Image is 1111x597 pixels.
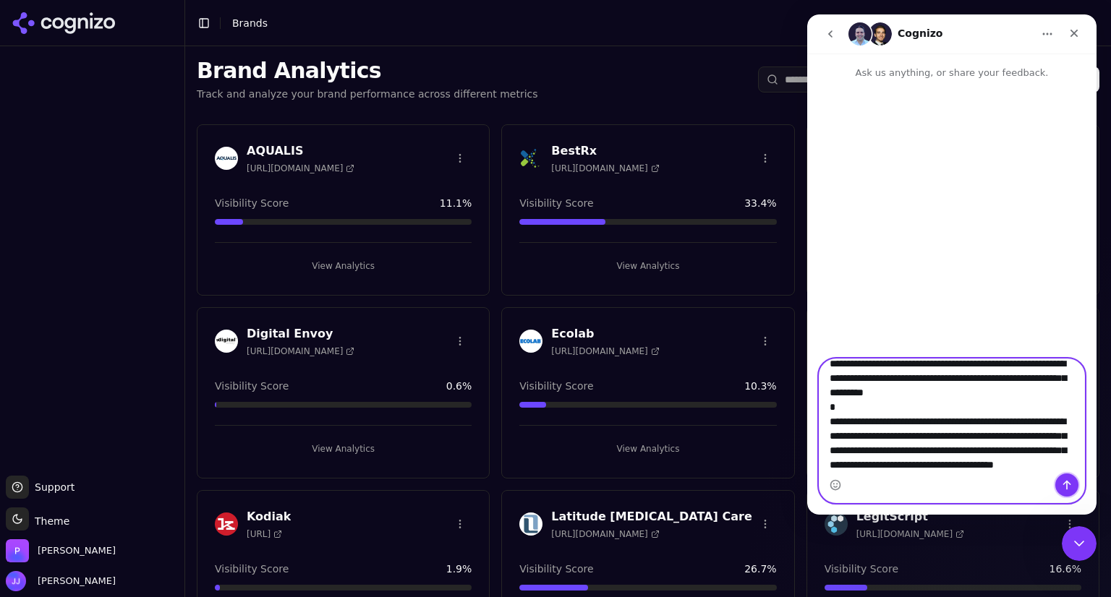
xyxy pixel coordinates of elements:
nav: breadcrumb [232,16,268,30]
img: Digital Envoy [215,330,238,353]
h3: LegitScript [856,508,964,525]
span: 11.1 % [440,196,472,210]
img: AQUALIS [215,147,238,170]
button: Open organization switcher [6,539,116,562]
h1: Brand Analytics [197,58,538,84]
img: LegitScript [825,512,848,536]
span: [PERSON_NAME] [32,575,116,588]
span: 0.6 % [446,379,472,393]
span: Theme [29,515,69,527]
button: View Analytics [215,254,472,278]
button: Open user button [6,571,116,591]
span: [URL] [247,528,282,540]
img: BestRx [519,147,542,170]
span: Brands [232,17,268,29]
h3: BestRx [551,142,659,160]
span: [URL][DOMAIN_NAME] [551,345,659,357]
span: 10.3 % [744,379,776,393]
span: Visibility Score [825,562,898,576]
span: 26.7 % [744,562,776,576]
h3: Digital Envoy [247,325,354,343]
span: Visibility Score [215,379,289,393]
span: [URL][DOMAIN_NAME] [551,528,659,540]
img: Ecolab [519,330,542,353]
p: Track and analyze your brand performance across different metrics [197,87,538,101]
span: 16.6 % [1050,562,1081,576]
button: View Analytics [519,254,776,278]
h3: AQUALIS [247,142,354,160]
iframe: Intercom live chat [807,14,1097,515]
span: [URL][DOMAIN_NAME] [247,163,354,174]
span: Perrill [38,544,116,557]
span: Visibility Score [519,196,593,210]
iframe: Intercom live chat [1062,526,1097,561]
span: Support [29,480,75,494]
span: 33.4 % [744,196,776,210]
span: [URL][DOMAIN_NAME] [551,163,659,174]
span: Visibility Score [519,562,593,576]
button: View Analytics [519,437,776,460]
span: Visibility Score [215,196,289,210]
span: Visibility Score [215,562,289,576]
span: [URL][DOMAIN_NAME] [247,345,354,357]
button: View Analytics [215,437,472,460]
img: Latitude Food Allergy Care [519,512,542,536]
span: 1.9 % [446,562,472,576]
h3: Kodiak [247,508,291,525]
img: Jen Jones [6,571,26,591]
img: Perrill [6,539,29,562]
span: [URL][DOMAIN_NAME] [856,528,964,540]
h3: Ecolab [551,325,659,343]
h3: Latitude [MEDICAL_DATA] Care [551,508,752,525]
img: Kodiak [215,512,238,536]
span: Visibility Score [519,379,593,393]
